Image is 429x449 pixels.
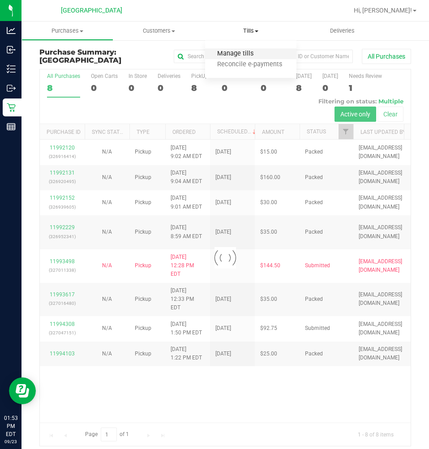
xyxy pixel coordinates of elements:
span: Manage tills [205,50,266,58]
span: [GEOGRAPHIC_DATA] [39,56,121,64]
inline-svg: Retail [7,103,16,112]
p: 09/23 [4,438,17,445]
input: Search Purchase ID, Original ID, State Registry ID or Customer Name... [174,50,353,63]
inline-svg: Analytics [7,26,16,35]
a: Tills Manage tills Reconcile e-payments [205,21,297,40]
span: Customers [114,27,205,35]
span: Deliveries [318,27,367,35]
iframe: Resource center [9,377,36,404]
a: Purchases [21,21,113,40]
h3: Purchase Summary: [39,48,163,64]
span: Tills [205,27,297,35]
p: 01:53 PM EDT [4,414,17,438]
inline-svg: Inventory [7,64,16,73]
a: Customers [113,21,205,40]
span: [GEOGRAPHIC_DATA] [61,7,122,14]
button: All Purchases [362,49,411,64]
span: Purchases [22,27,113,35]
inline-svg: Outbound [7,84,16,93]
a: Deliveries [296,21,388,40]
inline-svg: Inbound [7,45,16,54]
span: Hi, [PERSON_NAME]! [354,7,412,14]
inline-svg: Reports [7,122,16,131]
span: Reconcile e-payments [205,61,294,68]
